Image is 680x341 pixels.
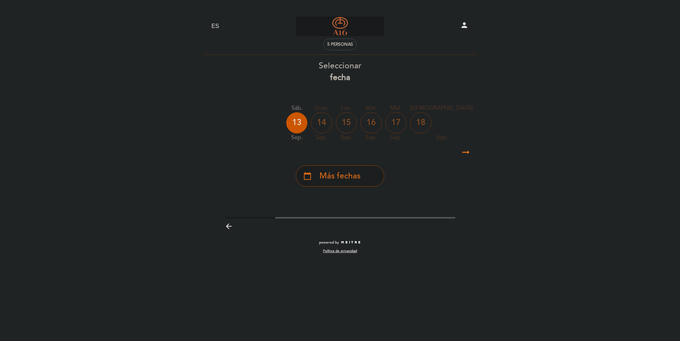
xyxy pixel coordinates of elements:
div: [DEMOGRAPHIC_DATA]. [410,104,474,112]
div: lun. [336,104,357,112]
i: arrow_backward [225,222,233,231]
div: sep. [311,133,332,142]
div: Seleccionar [204,60,476,84]
a: Bodega - A16 [296,17,384,36]
div: dom. [311,104,332,112]
div: 18 [410,112,431,133]
i: arrow_right_alt [460,145,471,160]
span: powered by [319,240,339,245]
div: sep. [410,133,474,142]
div: 15 [336,112,357,133]
b: fecha [330,73,350,83]
div: mié. [385,104,407,112]
i: person [460,21,469,29]
a: powered by [319,240,361,245]
button: person [460,21,469,32]
div: sep. [361,133,382,142]
div: sep. [385,133,407,142]
div: 14 [311,112,332,133]
i: calendar_today [303,170,312,182]
div: 16 [361,112,382,133]
span: 5 personas [327,42,353,47]
div: sep. [336,133,357,142]
div: 17 [385,112,407,133]
img: MEITRE [341,241,361,244]
div: mar. [361,104,382,112]
span: Más fechas [319,170,361,182]
div: sáb. [286,104,307,112]
div: sep. [286,133,307,142]
div: 13 [286,112,307,133]
a: Política de privacidad [323,249,357,254]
